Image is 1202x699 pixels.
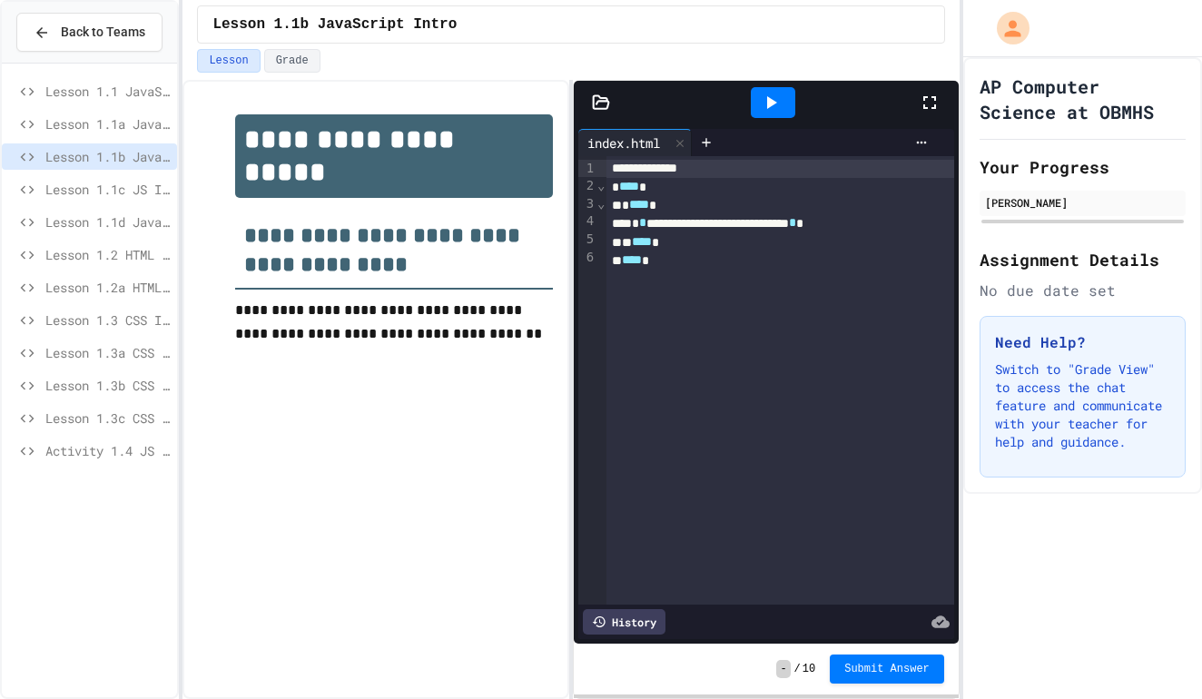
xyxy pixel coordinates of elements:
[264,49,320,73] button: Grade
[212,14,457,35] span: Lesson 1.1b JavaScript Intro
[776,660,790,678] span: -
[985,194,1180,211] div: [PERSON_NAME]
[45,82,170,101] span: Lesson 1.1 JavaScript Intro
[45,409,170,428] span: Lesson 1.3c CSS Margins & Padding
[45,343,170,362] span: Lesson 1.3a CSS Selectors
[578,231,596,249] div: 5
[980,247,1186,272] h2: Assignment Details
[578,160,596,177] div: 1
[794,662,801,676] span: /
[980,280,1186,301] div: No due date set
[803,662,815,676] span: 10
[45,114,170,133] span: Lesson 1.1a JavaScript Intro
[978,7,1034,49] div: My Account
[583,609,665,635] div: History
[45,147,170,166] span: Lesson 1.1b JavaScript Intro
[45,245,170,264] span: Lesson 1.2 HTML Basics
[980,154,1186,180] h2: Your Progress
[995,360,1170,451] p: Switch to "Grade View" to access the chat feature and communicate with your teacher for help and ...
[45,180,170,199] span: Lesson 1.1c JS Intro
[61,23,145,42] span: Back to Teams
[45,278,170,297] span: Lesson 1.2a HTML Continued
[596,196,606,211] span: Fold line
[45,376,170,395] span: Lesson 1.3b CSS Backgrounds
[16,13,163,52] button: Back to Teams
[45,212,170,231] span: Lesson 1.1d JavaScript
[844,662,930,676] span: Submit Answer
[578,129,692,156] div: index.html
[578,212,596,231] div: 4
[45,441,170,460] span: Activity 1.4 JS Animation Intro
[596,178,606,192] span: Fold line
[197,49,260,73] button: Lesson
[830,655,944,684] button: Submit Answer
[995,331,1170,353] h3: Need Help?
[578,133,669,153] div: index.html
[578,195,596,213] div: 3
[578,249,596,267] div: 6
[45,310,170,330] span: Lesson 1.3 CSS Introduction
[980,74,1186,124] h1: AP Computer Science at OBMHS
[578,177,596,195] div: 2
